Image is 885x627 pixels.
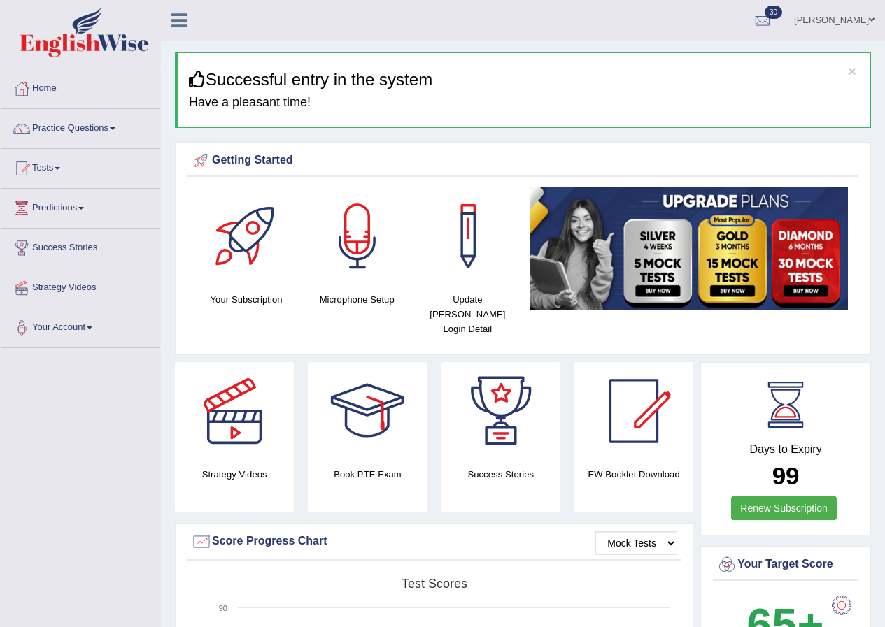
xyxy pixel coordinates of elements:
[198,292,295,307] h4: Your Subscription
[848,64,856,78] button: ×
[1,149,160,184] a: Tests
[419,292,516,336] h4: Update [PERSON_NAME] Login Detail
[191,150,855,171] div: Getting Started
[574,467,693,482] h4: EW Booklet Download
[219,604,227,612] text: 90
[175,467,294,482] h4: Strategy Videos
[772,462,800,489] b: 99
[716,554,855,575] div: Your Target Score
[716,443,855,456] h4: Days to Expiry
[731,496,837,520] a: Renew Subscription
[309,292,405,307] h4: Microphone Setup
[1,308,160,343] a: Your Account
[1,109,160,144] a: Practice Questions
[1,69,160,104] a: Home
[1,268,160,303] a: Strategy Videos
[1,229,160,264] a: Success Stories
[1,189,160,224] a: Predictions
[189,71,860,89] h3: Successful entry in the system
[308,467,427,482] h4: Book PTE Exam
[530,187,848,310] img: small5.jpg
[189,96,860,110] h4: Have a pleasant time!
[191,531,677,552] div: Score Progress Chart
[765,6,782,19] span: 30
[441,467,560,482] h4: Success Stories
[402,577,467,591] tspan: Test scores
